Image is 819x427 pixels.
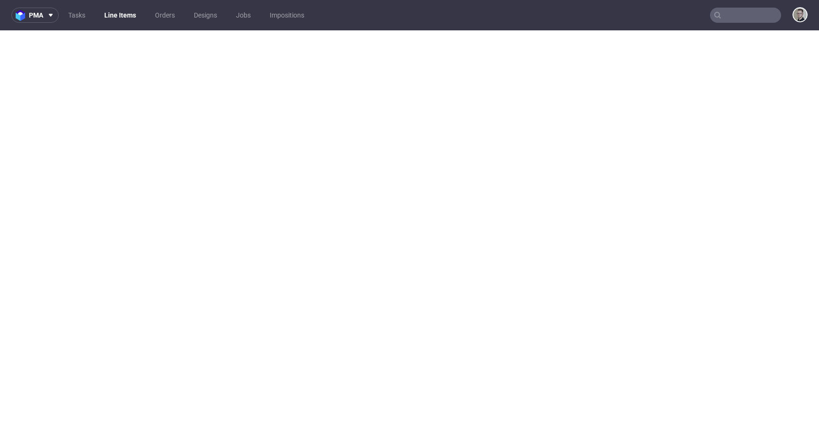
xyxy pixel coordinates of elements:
[63,8,91,23] a: Tasks
[11,8,59,23] button: pma
[16,10,29,21] img: logo
[230,8,256,23] a: Jobs
[29,12,43,19] span: pma
[149,8,181,23] a: Orders
[99,8,142,23] a: Line Items
[264,8,310,23] a: Impositions
[793,8,807,21] img: Krystian Gaza
[188,8,223,23] a: Designs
